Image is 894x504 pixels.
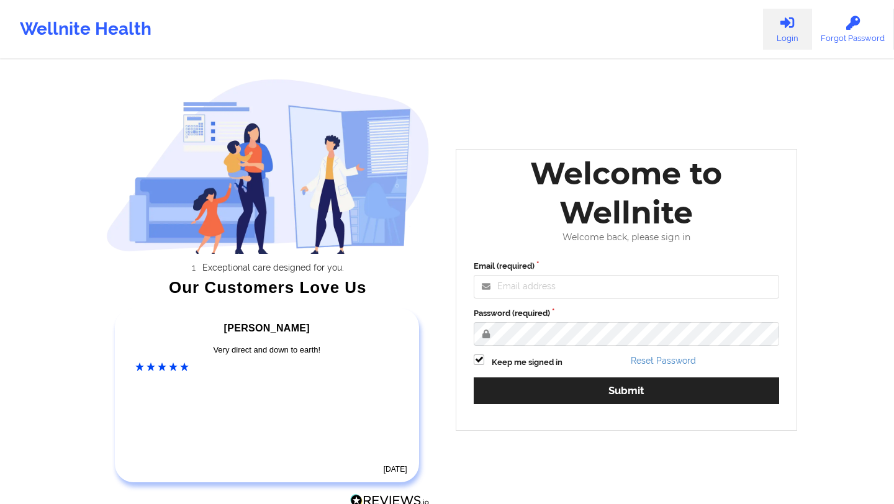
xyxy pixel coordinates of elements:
div: Our Customers Love Us [106,281,430,294]
div: Welcome to Wellnite [465,154,788,232]
label: Email (required) [474,260,779,272]
a: Forgot Password [811,9,894,50]
label: Password (required) [474,307,779,320]
img: wellnite-auth-hero_200.c722682e.png [106,78,430,254]
div: Welcome back, please sign in [465,232,788,243]
time: [DATE] [384,465,407,474]
input: Email address [474,275,779,299]
a: Reset Password [631,356,696,366]
div: Very direct and down to earth! [135,344,399,356]
li: Exceptional care designed for you. [117,263,430,272]
a: Login [763,9,811,50]
span: [PERSON_NAME] [224,323,310,333]
label: Keep me signed in [492,356,562,369]
button: Submit [474,377,779,404]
